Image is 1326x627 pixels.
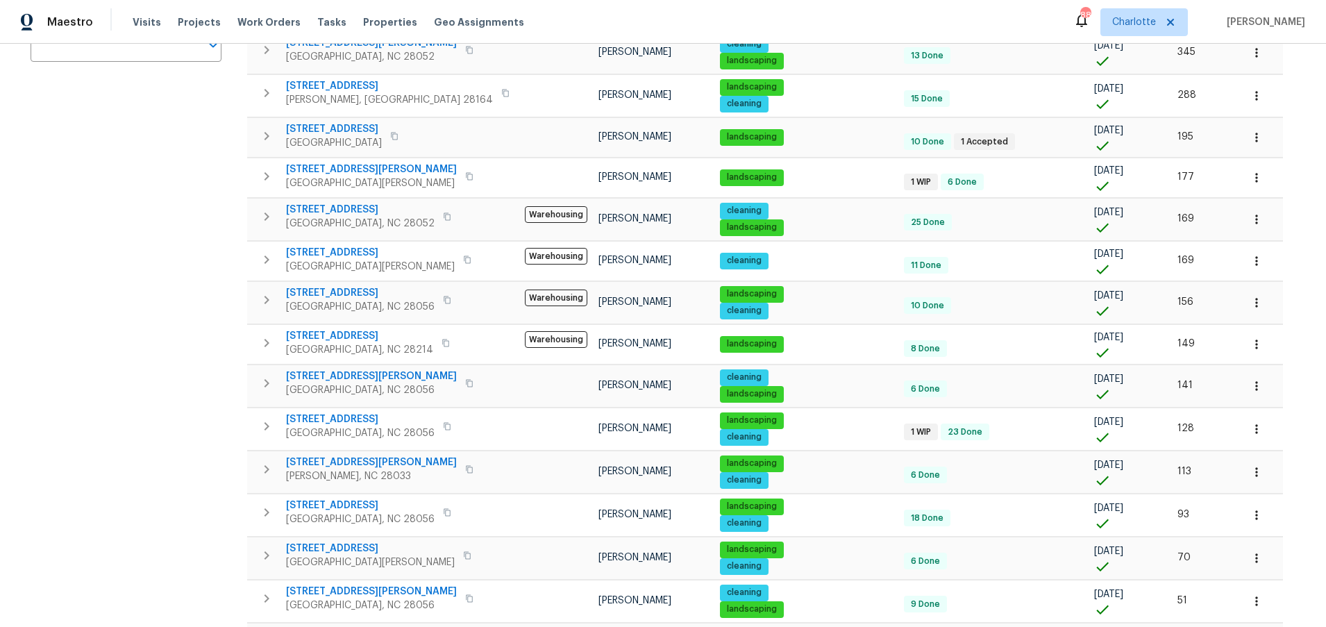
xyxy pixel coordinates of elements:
span: cleaning [721,371,767,383]
span: [PERSON_NAME] [598,510,671,519]
span: [PERSON_NAME] [598,381,671,390]
span: landscaping [721,55,782,67]
span: [PERSON_NAME] [598,214,671,224]
span: [PERSON_NAME] [598,553,671,562]
span: [STREET_ADDRESS] [286,122,382,136]
span: Charlotte [1112,15,1156,29]
span: [GEOGRAPHIC_DATA], NC 28052 [286,50,457,64]
span: landscaping [721,131,782,143]
span: Work Orders [237,15,301,29]
span: [STREET_ADDRESS][PERSON_NAME] [286,455,457,469]
span: [PERSON_NAME], NC 28033 [286,469,457,483]
span: 149 [1177,339,1195,349]
span: 6 Done [905,383,946,395]
span: [GEOGRAPHIC_DATA], NC 28056 [286,599,457,612]
span: [STREET_ADDRESS] [286,246,455,260]
span: 1 Accepted [955,136,1014,148]
span: 195 [1177,132,1193,142]
span: 177 [1177,172,1194,182]
span: [PERSON_NAME] [598,339,671,349]
span: 156 [1177,297,1193,307]
span: [STREET_ADDRESS] [286,329,433,343]
span: landscaping [721,544,782,555]
span: [DATE] [1094,249,1123,259]
span: Visits [133,15,161,29]
span: 51 [1177,596,1187,605]
span: 9 Done [905,599,946,610]
span: landscaping [721,288,782,300]
span: landscaping [721,603,782,615]
span: [DATE] [1094,41,1123,51]
span: [DATE] [1094,417,1123,427]
span: [PERSON_NAME], [GEOGRAPHIC_DATA] 28164 [286,93,493,107]
span: [STREET_ADDRESS] [286,499,435,512]
span: [PERSON_NAME] [598,90,671,100]
span: [GEOGRAPHIC_DATA][PERSON_NAME] [286,260,455,274]
span: landscaping [721,81,782,93]
span: [STREET_ADDRESS] [286,286,435,300]
span: Warehousing [525,331,587,348]
span: 1 WIP [905,176,937,188]
span: 6 Done [942,176,982,188]
span: 18 Done [905,512,949,524]
span: [GEOGRAPHIC_DATA], NC 28214 [286,343,433,357]
span: landscaping [721,338,782,350]
span: [STREET_ADDRESS][PERSON_NAME] [286,369,457,383]
span: Tasks [317,17,346,27]
span: Maestro [47,15,93,29]
span: 13 Done [905,50,949,62]
span: cleaning [721,587,767,599]
span: [PERSON_NAME] [598,424,671,433]
span: 6 Done [905,555,946,567]
span: cleaning [721,517,767,529]
span: [GEOGRAPHIC_DATA], NC 28056 [286,512,435,526]
span: [STREET_ADDRESS][PERSON_NAME] [286,162,457,176]
span: 8 Done [905,343,946,355]
span: 23 Done [942,426,988,438]
span: 70 [1177,553,1191,562]
span: 345 [1177,47,1195,57]
span: 288 [1177,90,1196,100]
span: cleaning [721,305,767,317]
span: Properties [363,15,417,29]
span: [DATE] [1094,546,1123,556]
span: [DATE] [1094,291,1123,301]
span: [DATE] [1094,208,1123,217]
span: [GEOGRAPHIC_DATA], NC 28056 [286,300,435,314]
span: cleaning [721,474,767,486]
span: 93 [1177,510,1189,519]
span: 25 Done [905,217,950,228]
span: [GEOGRAPHIC_DATA], NC 28056 [286,383,457,397]
span: landscaping [721,388,782,400]
span: landscaping [721,501,782,512]
span: Warehousing [525,206,587,223]
span: [DATE] [1094,333,1123,342]
span: cleaning [721,431,767,443]
span: cleaning [721,98,767,110]
span: landscaping [721,172,782,183]
span: [STREET_ADDRESS] [286,79,493,93]
span: 11 Done [905,260,947,271]
span: landscaping [721,458,782,469]
span: 169 [1177,214,1194,224]
span: [DATE] [1094,126,1123,135]
span: [GEOGRAPHIC_DATA][PERSON_NAME] [286,555,455,569]
span: 10 Done [905,136,950,148]
span: 128 [1177,424,1194,433]
span: cleaning [721,38,767,50]
span: [PERSON_NAME] [598,596,671,605]
span: 113 [1177,467,1191,476]
span: [PERSON_NAME] [598,47,671,57]
span: [STREET_ADDRESS] [286,412,435,426]
button: Open [203,35,223,55]
span: [PERSON_NAME] [598,297,671,307]
span: [STREET_ADDRESS][PERSON_NAME] [286,585,457,599]
span: [PERSON_NAME] [598,467,671,476]
span: [DATE] [1094,503,1123,513]
span: [GEOGRAPHIC_DATA][PERSON_NAME] [286,176,457,190]
span: cleaning [721,255,767,267]
span: 169 [1177,256,1194,265]
span: Warehousing [525,290,587,306]
span: [DATE] [1094,590,1123,599]
span: 15 Done [905,93,948,105]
